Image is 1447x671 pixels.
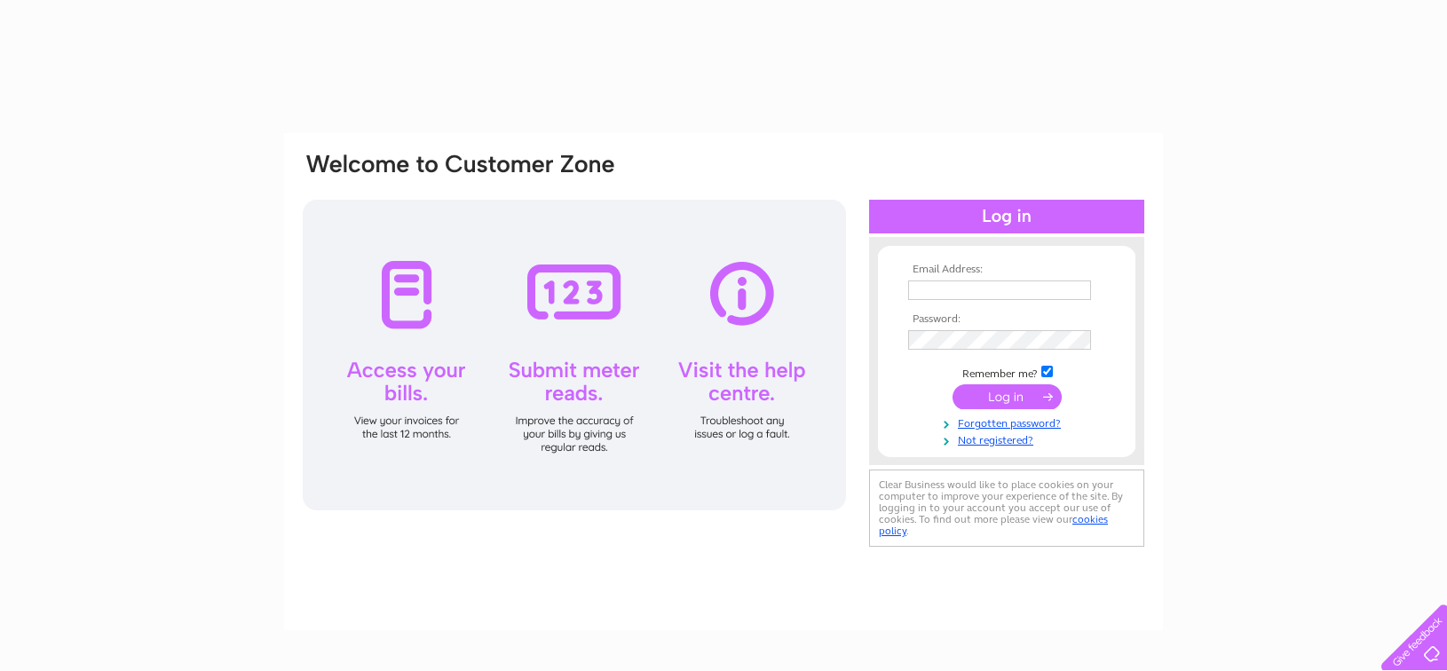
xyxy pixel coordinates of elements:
a: Forgotten password? [908,414,1110,430]
th: Email Address: [904,264,1110,276]
a: cookies policy [879,513,1108,537]
input: Submit [953,384,1062,409]
div: Clear Business would like to place cookies on your computer to improve your experience of the sit... [869,470,1144,547]
a: Not registered? [908,430,1110,447]
td: Remember me? [904,363,1110,381]
th: Password: [904,313,1110,326]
